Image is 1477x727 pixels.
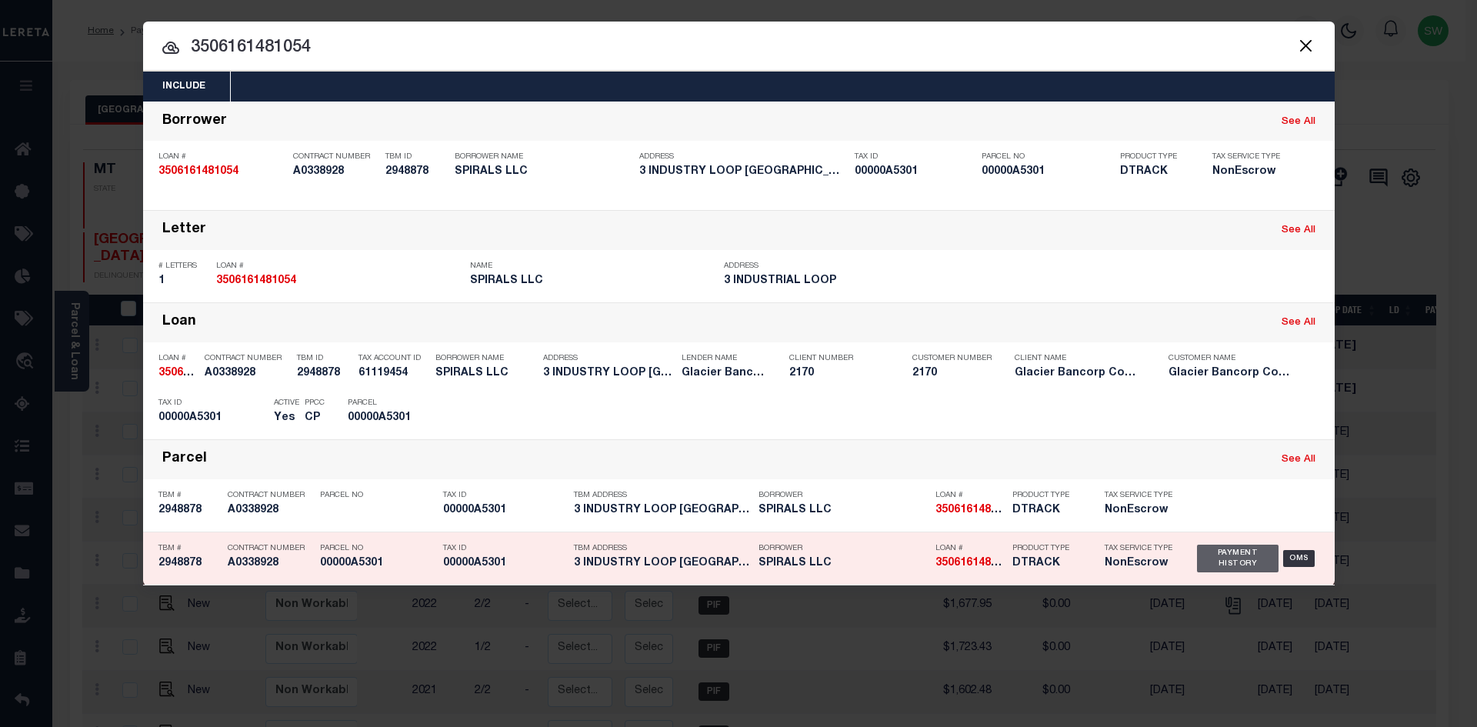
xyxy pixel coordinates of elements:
p: TBM ID [297,354,351,363]
h5: 3506161481054 [158,165,285,178]
p: Tax Account ID [358,354,428,363]
strong: 3506161481054 [935,558,1015,569]
p: Borrower Name [435,354,535,363]
p: # Letters [158,262,208,271]
h5: 2948878 [385,165,447,178]
h5: 2170 [912,367,989,380]
p: Parcel No [320,491,435,500]
p: Address [724,262,970,271]
p: TBM Address [574,544,751,553]
h5: 1 [158,275,208,288]
h5: 00000A5301 [320,557,435,570]
div: Borrower [162,113,227,131]
p: Tax ID [443,544,566,553]
h5: 3506161481054 [158,367,197,380]
h5: 2948878 [158,557,220,570]
h5: 3506161481054 [935,504,1005,517]
h5: 3 INDUSTRY LOOP EAST HELENA MT ... [639,165,847,178]
h5: NonEscrow [1105,557,1174,570]
h5: 2170 [789,367,889,380]
h5: A0338928 [205,367,289,380]
h5: 3 INDUSTRY LOOP EAST HELENA MT ... [574,557,751,570]
strong: 3506161481054 [216,275,296,286]
p: TBM # [158,491,220,500]
div: OMS [1283,550,1315,567]
div: Payment History [1197,545,1279,572]
p: Contract Number [228,491,312,500]
h5: 3 INDUSTRY LOOP EAST HELENA MT ... [543,367,674,380]
h5: Glacier Bancorp Commercial [682,367,766,380]
h5: 3 INDUSTRY LOOP EAST HELENA MT ... [574,504,751,517]
p: Loan # [158,354,197,363]
h5: Glacier Bancorp Commercial [1015,367,1145,380]
h5: A0338928 [228,557,312,570]
h5: SPIRALS LLC [759,557,928,570]
div: Loan [162,314,196,332]
p: Loan # [935,491,1005,500]
p: TBM Address [574,491,751,500]
p: Borrower [759,491,928,500]
p: Borrower [759,544,928,553]
h5: 00000A5301 [348,412,417,425]
h5: SPIRALS LLC [759,504,928,517]
p: Tax Service Type [1212,152,1289,162]
a: See All [1282,117,1315,127]
h5: 61119454 [358,367,428,380]
p: Contract Number [228,544,312,553]
button: Include [143,72,225,102]
p: Product Type [1120,152,1189,162]
p: Client Number [789,354,889,363]
h5: 2948878 [297,367,351,380]
h5: 3506161481054 [935,557,1005,570]
h5: DTRACK [1012,504,1082,517]
p: Client Name [1015,354,1145,363]
h5: CP [305,412,325,425]
p: Active [274,399,299,408]
p: Tax ID [443,491,566,500]
p: Tax ID [855,152,974,162]
p: Loan # [935,544,1005,553]
h5: Glacier Bancorp Commercial [1169,367,1299,380]
h5: 00000A5301 [443,557,566,570]
p: Parcel No [320,544,435,553]
p: Borrower Name [455,152,632,162]
a: See All [1282,225,1315,235]
h5: 00000A5301 [158,412,266,425]
a: See All [1282,318,1315,328]
h5: 2948878 [158,504,220,517]
p: Address [543,354,674,363]
strong: 3506161481054 [158,368,238,379]
div: Letter [162,222,206,239]
p: Name [470,262,716,271]
p: TBM ID [385,152,447,162]
p: Customer Number [912,354,992,363]
h5: 3506161481054 [216,275,462,288]
h5: 3 INDUSTRIAL LOOP [724,275,970,288]
p: TBM # [158,544,220,553]
strong: 3506161481054 [935,505,1015,515]
p: Parcel No [982,152,1112,162]
button: Close [1296,35,1316,55]
h5: A0338928 [293,165,378,178]
h5: DTRACK [1120,165,1189,178]
p: Tax Service Type [1105,544,1174,553]
p: Lender Name [682,354,766,363]
h5: NonEscrow [1212,165,1289,178]
h5: SPIRALS LLC [435,367,535,380]
input: Start typing... [143,35,1335,62]
p: Loan # [158,152,285,162]
p: Customer Name [1169,354,1299,363]
p: Contract Number [293,152,378,162]
h5: 00000A5301 [443,504,566,517]
p: Address [639,152,847,162]
h5: Yes [274,412,297,425]
p: Tax ID [158,399,266,408]
h5: NonEscrow [1105,504,1174,517]
p: Loan # [216,262,462,271]
p: Tax Service Type [1105,491,1174,500]
strong: 3506161481054 [158,166,238,177]
h5: SPIRALS LLC [455,165,632,178]
p: Product Type [1012,544,1082,553]
p: Contract Number [205,354,289,363]
h5: 00000A5301 [982,165,1112,178]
